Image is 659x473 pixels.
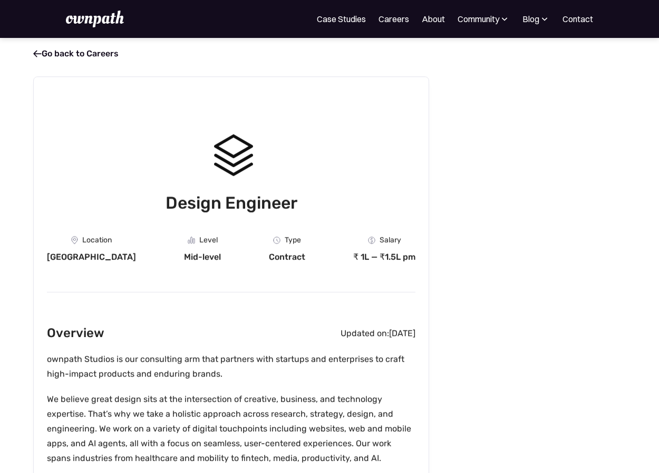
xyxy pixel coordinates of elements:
[187,236,195,244] img: Graph Icon - Job Board X Webflow Template
[422,13,445,25] a: About
[389,328,415,339] div: [DATE]
[184,252,221,262] div: Mid-level
[47,352,415,381] p: ownpath Studios is our consulting arm that partners with startups and enterprises to craft high-i...
[269,252,305,262] div: Contract
[47,252,136,262] div: [GEOGRAPHIC_DATA]
[522,13,550,25] div: Blog
[563,13,593,25] a: Contact
[82,236,112,244] div: Location
[33,48,42,59] span: 
[522,13,539,25] div: Blog
[199,236,217,244] div: Level
[47,323,104,343] h2: Overview
[379,236,401,244] div: Salary
[273,236,280,244] img: Clock Icon - Job Board X Webflow Template
[47,191,415,215] h1: Design Engineer
[317,13,366,25] a: Case Studies
[367,236,375,244] img: Money Icon - Job Board X Webflow Template
[285,236,301,244] div: Type
[71,236,78,244] img: Location Icon - Job Board X Webflow Template
[353,252,415,262] div: ₹ 1L — ₹1.5L pm
[33,48,119,58] a: Go back to Careers
[379,13,409,25] a: Careers
[341,328,389,339] div: Updated on:
[47,392,415,466] p: We believe great design sits at the intersection of creative, business, and technology expertise....
[458,13,499,25] div: Community
[458,13,510,25] div: Community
